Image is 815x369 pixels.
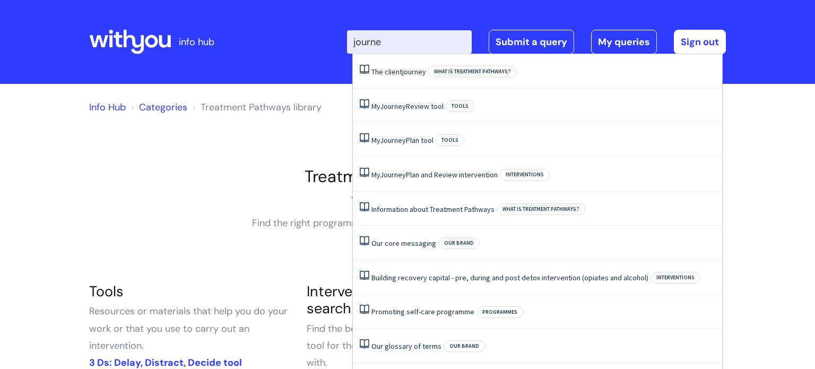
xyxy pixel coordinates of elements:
[139,101,187,114] a: Categories
[89,356,242,369] a: 3 Ds: Delay, Distract, Decide tool
[89,101,126,114] a: Info Hub
[436,134,464,146] span: Tools
[371,135,433,145] a: MyJourneyPlan tool
[380,135,406,145] span: Journey
[446,100,474,112] span: Tools
[438,237,480,249] span: Our brand
[380,170,406,179] span: Journey
[371,67,426,76] a: The clientjourney
[89,282,124,301] a: Tools
[476,306,523,318] span: Programmes
[371,238,436,248] a: Our core messaging
[497,203,585,215] span: What is Treatment Pathways?
[347,30,472,54] input: Search
[428,66,517,78] span: What is Treatment Pathways?
[190,99,322,116] li: Treatment Pathways library
[591,30,657,54] a: My queries
[489,30,574,54] a: Submit a query
[347,30,726,54] div: | -
[89,167,726,186] h1: Treatment Pathways library
[248,214,567,249] p: Find the right programmes, interventions and tools for the client you're working with.
[371,170,498,179] a: MyJourneyPlan and Review intervention
[89,305,288,352] span: Resources or materials that help you do your work or that you use to carry out an intervention.
[371,307,474,316] a: Promoting self-care programme
[371,101,444,111] a: MyJourneyReview tool
[674,30,726,54] a: Sign out
[179,33,214,50] p: info hub
[651,272,700,284] span: Interventions
[128,99,187,116] li: Solution home
[371,204,495,214] a: Information about Treatment Pathways
[380,101,406,111] span: Journey
[307,282,461,317] a: Interventions and tools search
[402,67,426,76] span: journey
[444,340,485,352] span: Our brand
[500,169,550,181] span: Interventions
[371,273,648,282] a: Building recovery capital - pre, during and post detox intervention (opiates and alcohol)
[371,341,441,351] a: Our glossary of terms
